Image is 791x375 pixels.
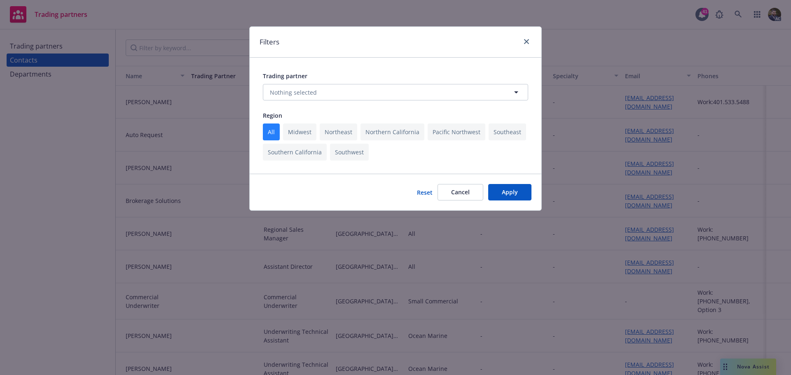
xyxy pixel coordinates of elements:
[260,37,279,47] h1: Filters
[263,72,307,80] span: Trading partner
[488,184,531,200] button: Apply
[263,112,282,119] span: Region
[270,88,317,97] span: Nothing selected
[263,84,528,100] button: Nothing selected
[522,37,531,47] a: close
[451,188,470,196] span: Cancel
[417,188,433,197] a: Reset
[502,188,518,196] span: Apply
[438,184,483,200] button: Cancel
